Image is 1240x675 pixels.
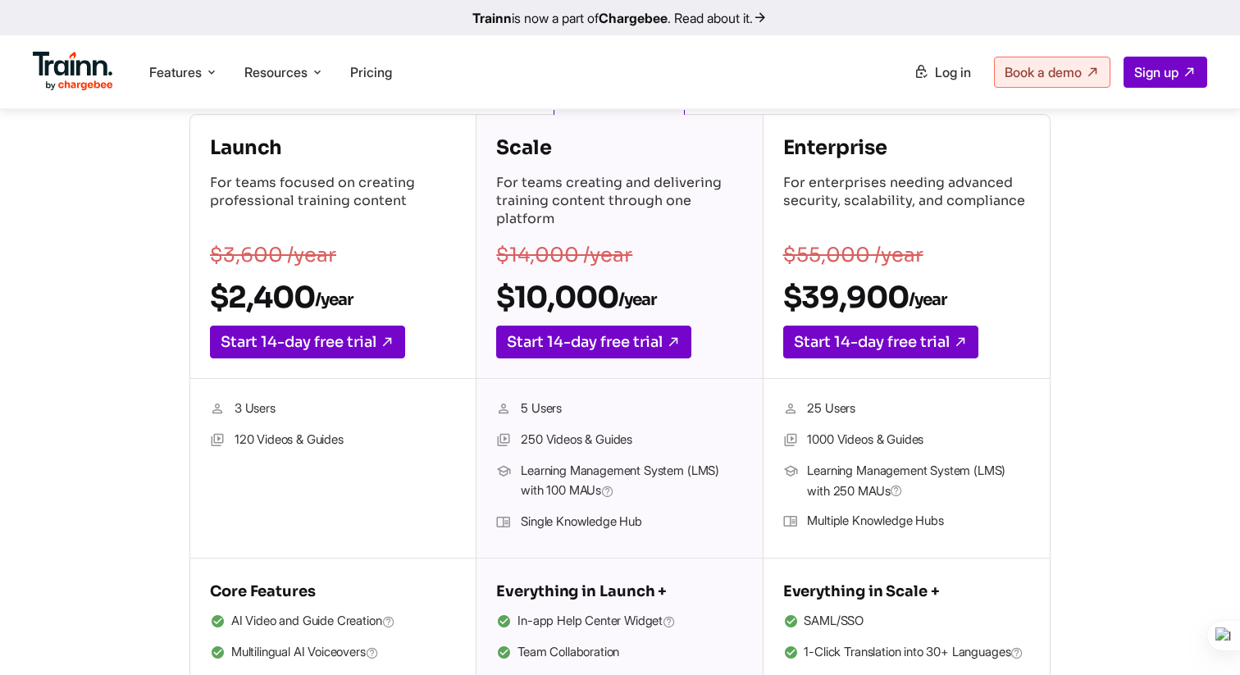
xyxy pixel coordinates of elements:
span: Resources [244,63,308,81]
li: Team Collaboration [496,642,742,664]
li: Single Knowledge Hub [496,512,742,533]
a: Book a demo [994,57,1110,88]
h2: $39,900 [783,279,1030,316]
li: 120 Videos & Guides [210,430,456,451]
h5: Core Features [210,578,456,604]
h5: Everything in Launch + [496,578,742,604]
li: 250 Videos & Guides [496,430,742,451]
b: Trainn [472,10,512,26]
a: Start 14-day free trial [783,326,978,358]
h5: Everything in Scale + [783,578,1030,604]
a: Sign up [1124,57,1207,88]
b: Chargebee [599,10,668,26]
h4: Launch [210,135,456,161]
li: SAML/SSO [783,611,1030,632]
li: 25 Users [783,399,1030,420]
span: Log in [935,64,971,80]
p: For teams creating and delivering training content through one platform [496,174,742,231]
sub: /year [315,290,353,310]
p: For enterprises needing advanced security, scalability, and compliance [783,174,1030,231]
h2: $10,000 [496,279,742,316]
sub: /year [909,290,946,310]
a: Start 14-day free trial [210,326,405,358]
li: 5 Users [496,399,742,420]
li: Multiple Knowledge Hubs [783,511,1030,532]
h2: $2,400 [210,279,456,316]
a: Log in [904,57,981,87]
h4: Enterprise [783,135,1030,161]
span: Features [149,63,202,81]
s: $14,000 /year [496,243,632,267]
sub: /year [618,290,656,310]
li: 1000 Videos & Guides [783,430,1030,451]
span: Book a demo [1005,64,1082,80]
span: Multilingual AI Voiceovers [231,642,379,664]
a: Start 14-day free trial [496,326,691,358]
li: 3 Users [210,399,456,420]
span: In-app Help Center Widget [517,611,676,632]
s: $3,600 /year [210,243,336,267]
span: Sign up [1134,64,1178,80]
span: AI Video and Guide Creation [231,611,395,632]
span: 1-Click Translation into 30+ Languages [804,642,1023,664]
h4: Scale [496,135,742,161]
a: Pricing [350,64,392,80]
img: Trainn Logo [33,52,113,91]
s: $55,000 /year [783,243,923,267]
p: For teams focused on creating professional training content [210,174,456,231]
span: Learning Management System (LMS) with 100 MAUs [521,461,742,502]
span: Learning Management System (LMS) with 250 MAUs [807,461,1029,501]
iframe: Chat Widget [1158,596,1240,675]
